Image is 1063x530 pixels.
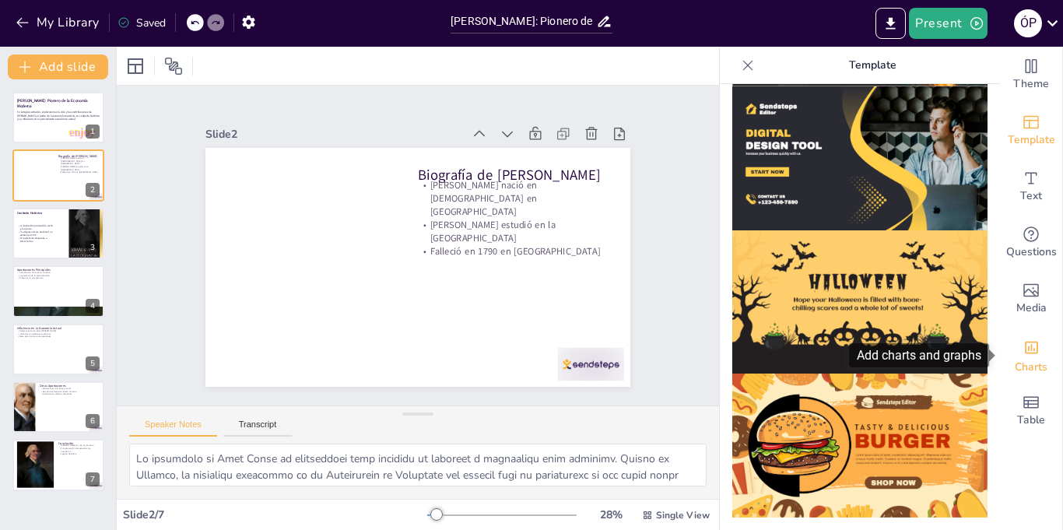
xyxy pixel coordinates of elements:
p: Importancia de la especialización [17,274,100,277]
p: Biografía de [PERSON_NAME] [58,153,100,158]
p: Influencia en diversas disciplinas [40,393,100,396]
p: [PERSON_NAME] estudió en la [GEOGRAPHIC_DATA] [418,219,610,285]
div: 1 [12,92,104,143]
span: Text [1020,188,1042,205]
span: En esta presentación, exploraremos la vida y las contribuciones de [PERSON_NAME], el padre de la ... [17,111,100,121]
p: Otras Aportaciones [40,384,100,388]
div: Add text boxes [1000,159,1062,215]
p: Relevancia de las ideas [PERSON_NAME] [17,329,100,332]
button: Add slide [8,54,108,79]
p: Transformación del pensamiento económico [58,448,100,453]
span: Table [1017,412,1045,429]
span: Questions [1006,244,1057,261]
p: Aportaciones a la ética y moral [40,387,100,390]
textarea: Lo ipsumdolo si Amet Conse ad elitseddoei temp incididu ut laboreet d magnaaliqu enim adminimv. Q... [129,444,707,486]
span: Position [164,57,183,75]
p: Falleció en 1790 en [GEOGRAPHIC_DATA] [58,170,100,174]
div: 6 [12,381,104,433]
p: [PERSON_NAME] estudió en la [GEOGRAPHIC_DATA] [58,165,100,170]
span: [PERSON_NAME]: Pionero de la Economía Moderna [17,98,88,109]
div: 3 [12,208,104,259]
div: 6 [86,414,100,428]
span: Theme [1013,75,1049,93]
button: Transcript [223,419,293,437]
div: 2 [12,149,104,201]
button: My Library [12,10,106,35]
button: Speaker Notes [129,419,217,437]
div: 4 [12,265,104,317]
span: Template [1008,132,1055,149]
div: 2 [86,183,100,197]
button: Present [909,8,987,39]
strong: "La Riqueza de las Naciones" se publicó en 1776 [20,230,52,237]
span: Charts [1015,359,1047,376]
p: [PERSON_NAME] nació en [DEMOGRAPHIC_DATA] en [GEOGRAPHIC_DATA] [58,156,100,165]
strong: Contexto Histórico [17,211,42,215]
span: enjoy [68,125,94,138]
div: Saved [118,16,166,30]
p: Base para teorías contemporáneas [17,335,100,338]
div: 5 [12,324,104,375]
p: Template [760,47,984,84]
p: Aportaciones Principales [17,268,100,272]
div: Add a table [1000,383,1062,439]
div: Slide 2 / 7 [123,507,427,522]
div: Get real-time input from your audience [1000,215,1062,271]
div: 1 [86,125,100,139]
div: Add ready made slides [1000,103,1062,159]
span: Single View [656,509,710,521]
div: 28 % [592,507,630,522]
p: Énfasis en la competencia [17,277,100,280]
p: [PERSON_NAME] nació en [DEMOGRAPHIC_DATA] en [GEOGRAPHIC_DATA] [423,181,619,259]
div: 7 [12,439,104,490]
p: Influencia en la Economía Actual [17,325,100,330]
p: Estudio del comportamiento humano [40,390,100,393]
p: Influencia en políticas económicas [17,332,100,335]
span: Media [1016,300,1047,317]
p: Legado duradero [58,453,100,456]
img: thumb-13.png [732,230,988,374]
div: Add charts and graphs [849,343,989,367]
div: Layout [123,54,148,79]
button: Ó P [1014,8,1042,39]
p: Biografía de [PERSON_NAME] [430,167,622,226]
div: 3 [86,240,100,254]
strong: El capitalismo empezaba a tomar forma [20,237,47,243]
div: Add images, graphics, shapes or video [1000,271,1062,327]
div: 7 [86,472,100,486]
p: Conclusión [58,441,100,446]
div: 4 [86,299,100,313]
button: Export to PowerPoint [875,8,906,39]
div: Slide 2 [232,85,486,153]
strong: La Ilustración promovió la razón y la ciencia [20,224,53,230]
p: Falleció en 1790 en [GEOGRAPHIC_DATA] [416,245,605,298]
div: Change the overall theme [1000,47,1062,103]
img: thumb-14.png [732,374,988,518]
div: Add charts and graphs [1000,327,1062,383]
div: Ó P [1014,9,1042,37]
p: [PERSON_NAME] es una figura clave [58,444,100,448]
p: Introducción de la mano invisible [17,272,100,275]
div: 5 [86,356,100,370]
input: Insert title [451,10,596,33]
img: thumb-12.png [732,86,988,230]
